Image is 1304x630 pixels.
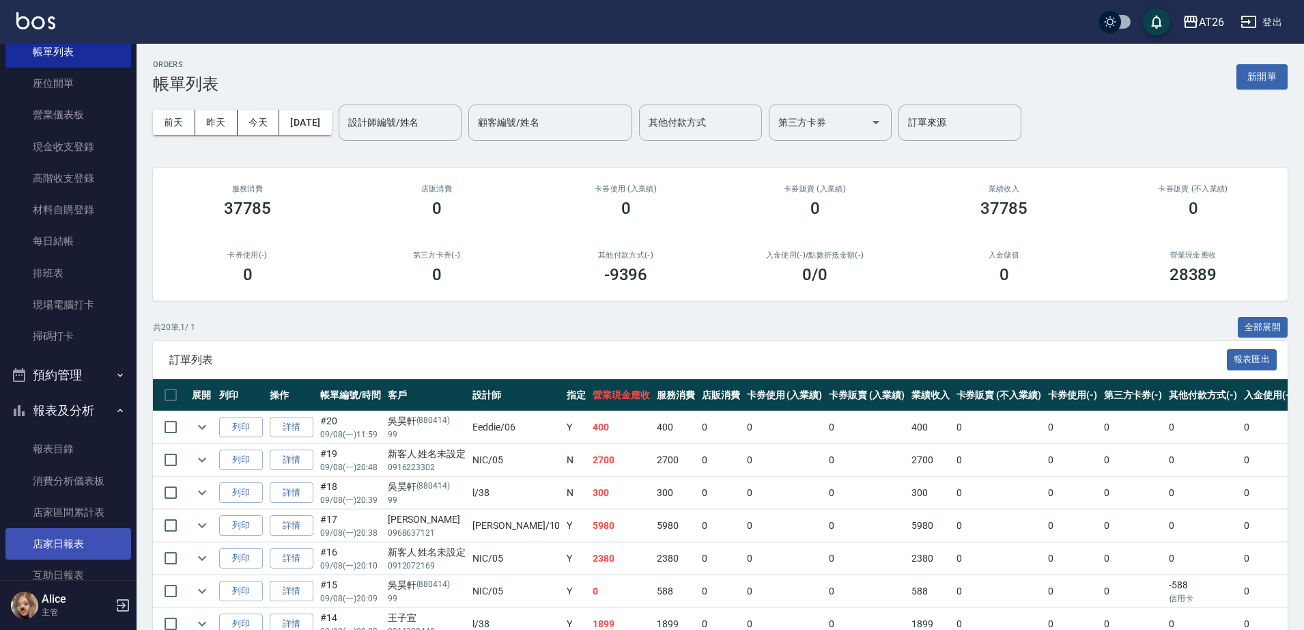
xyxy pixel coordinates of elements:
[926,184,1082,193] h2: 業績收入
[908,411,953,443] td: 400
[1045,575,1101,607] td: 0
[1241,543,1296,575] td: 0
[153,60,218,69] h2: ORDERS
[653,510,698,542] td: 5980
[1115,251,1271,260] h2: 營業現金應收
[238,110,280,135] button: 今天
[188,379,216,411] th: 展開
[743,575,826,607] td: 0
[388,611,466,625] div: 王子宣
[1170,265,1217,284] h3: 28389
[653,543,698,575] td: 2380
[320,560,381,572] p: 09/08 (一) 20:10
[653,477,698,509] td: 300
[5,68,131,99] a: 座位開單
[698,411,743,443] td: 0
[1241,510,1296,542] td: 0
[1101,543,1166,575] td: 0
[1101,444,1166,476] td: 0
[743,379,826,411] th: 卡券使用 (入業績)
[908,543,953,575] td: 2380
[825,510,908,542] td: 0
[743,477,826,509] td: 0
[1165,411,1241,443] td: 0
[388,512,466,527] div: [PERSON_NAME]
[279,110,331,135] button: [DATE]
[743,510,826,542] td: 0
[192,581,212,601] button: expand row
[589,510,653,542] td: 5980
[953,575,1045,607] td: 0
[416,480,451,494] p: (880414)
[1045,379,1101,411] th: 卡券使用(-)
[563,444,589,476] td: N
[219,417,263,438] button: 列印
[589,477,653,509] td: 300
[469,379,563,411] th: 設計師
[219,581,263,602] button: 列印
[698,575,743,607] td: 0
[589,543,653,575] td: 2380
[825,477,908,509] td: 0
[469,477,563,509] td: l /38
[953,379,1045,411] th: 卡券販賣 (不入業績)
[1101,411,1166,443] td: 0
[1235,10,1288,35] button: 登出
[1177,8,1230,36] button: AT26
[224,199,272,218] h3: 37785
[219,482,263,504] button: 列印
[192,548,212,569] button: expand row
[1236,70,1288,83] a: 新開單
[5,528,131,560] a: 店家日報表
[563,575,589,607] td: Y
[388,560,466,572] p: 0912072169
[926,251,1082,260] h2: 入金儲值
[317,575,384,607] td: #15
[317,379,384,411] th: 帳單編號/時間
[825,543,908,575] td: 0
[743,543,826,575] td: 0
[1000,265,1009,284] h3: 0
[384,379,470,411] th: 客戶
[16,12,55,29] img: Logo
[653,444,698,476] td: 2700
[317,510,384,542] td: #17
[270,548,313,569] a: 詳情
[270,417,313,438] a: 詳情
[469,575,563,607] td: NIC /05
[604,265,648,284] h3: -9396
[320,461,381,474] p: 09/08 (一) 20:48
[1101,510,1166,542] td: 0
[5,433,131,465] a: 報表目錄
[563,510,589,542] td: Y
[563,411,589,443] td: Y
[317,543,384,575] td: #16
[953,543,1045,575] td: 0
[270,515,313,536] a: 詳情
[908,575,953,607] td: 588
[1101,379,1166,411] th: 第三方卡券(-)
[825,411,908,443] td: 0
[5,36,131,68] a: 帳單列表
[953,444,1045,476] td: 0
[416,414,451,428] p: (880414)
[388,592,466,605] p: 99
[653,411,698,443] td: 400
[589,575,653,607] td: 0
[1241,477,1296,509] td: 0
[1189,199,1198,218] h3: 0
[317,411,384,443] td: #20
[1101,575,1166,607] td: 0
[388,414,466,428] div: 吳昊軒
[1227,353,1277,366] a: 報表匯出
[825,444,908,476] td: 0
[192,417,212,437] button: expand row
[1165,543,1241,575] td: 0
[1165,510,1241,542] td: 0
[169,353,1227,367] span: 訂單列表
[1199,14,1224,31] div: AT26
[317,477,384,509] td: #18
[802,265,827,284] h3: 0 /0
[388,461,466,474] p: 0916223302
[195,110,238,135] button: 昨天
